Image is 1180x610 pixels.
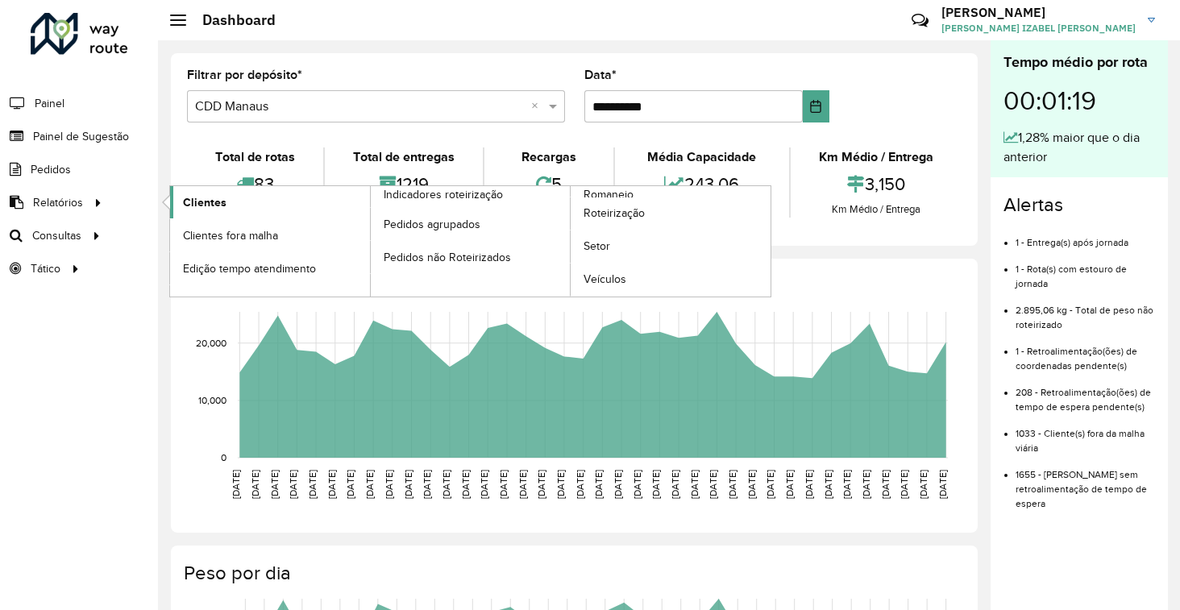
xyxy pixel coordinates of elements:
text: [DATE] [536,470,546,499]
button: Choose Date [803,90,829,122]
li: 1 - Retroalimentação(ões) de coordenadas pendente(s) [1016,332,1155,373]
span: Indicadores roteirização [384,186,503,203]
li: 208 - Retroalimentação(ões) de tempo de espera pendente(s) [1016,373,1155,414]
span: Clientes fora malha [183,227,278,244]
li: 2.895,06 kg - Total de peso não roteirizado [1016,291,1155,332]
text: [DATE] [384,470,394,499]
div: 3,150 [795,167,958,201]
span: Edição tempo atendimento [183,260,316,277]
div: 00:01:19 [1003,73,1155,128]
text: [DATE] [880,470,891,499]
span: Painel [35,95,64,112]
text: [DATE] [804,470,814,499]
a: Edição tempo atendimento [170,252,370,284]
h4: Alertas [1003,193,1155,217]
li: 1 - Entrega(s) após jornada [1016,223,1155,250]
div: 5 [488,167,609,201]
text: [DATE] [861,470,871,499]
li: 1033 - Cliente(s) fora da malha viária [1016,414,1155,455]
text: [DATE] [231,470,241,499]
div: Km Médio / Entrega [795,201,958,218]
a: Pedidos agrupados [371,208,571,240]
text: [DATE] [269,470,280,499]
text: [DATE] [727,470,737,499]
text: [DATE] [364,470,375,499]
text: [DATE] [593,470,604,499]
span: Pedidos [31,161,71,178]
text: [DATE] [689,470,700,499]
span: [PERSON_NAME] IZABEL [PERSON_NAME] [941,21,1136,35]
div: Total de rotas [191,147,319,167]
div: 83 [191,167,319,201]
label: Filtrar por depósito [187,65,302,85]
div: Média Capacidade [619,147,785,167]
text: [DATE] [345,470,355,499]
a: Contato Rápido [903,3,937,38]
span: Consultas [32,227,81,244]
h4: Peso por dia [184,562,962,585]
div: Recargas [488,147,609,167]
div: 1219 [329,167,479,201]
text: [DATE] [422,470,432,499]
span: Pedidos agrupados [384,216,480,233]
li: 1655 - [PERSON_NAME] sem retroalimentação de tempo de espera [1016,455,1155,511]
span: Relatórios [33,194,83,211]
h2: Dashboard [186,11,276,29]
text: [DATE] [937,470,948,499]
text: [DATE] [918,470,929,499]
text: [DATE] [823,470,833,499]
text: [DATE] [784,470,795,499]
a: Romaneio [371,186,771,297]
span: Roteirização [584,205,645,222]
text: [DATE] [632,470,642,499]
text: [DATE] [460,470,471,499]
text: [DATE] [899,470,909,499]
a: Clientes [170,186,370,218]
span: Pedidos não Roteirizados [384,249,511,266]
a: Clientes fora malha [170,219,370,251]
text: [DATE] [746,470,757,499]
text: [DATE] [765,470,775,499]
div: 243,06 [619,167,785,201]
a: Veículos [571,264,771,296]
text: [DATE] [498,470,509,499]
a: Roteirização [571,197,771,230]
span: Tático [31,260,60,277]
span: Clear all [531,97,545,116]
text: [DATE] [517,470,528,499]
text: [DATE] [841,470,852,499]
a: Indicadores roteirização [170,186,571,297]
span: Romaneio [584,186,634,203]
text: [DATE] [555,470,566,499]
text: [DATE] [670,470,680,499]
text: [DATE] [307,470,318,499]
text: 10,000 [198,395,226,405]
a: Setor [571,230,771,263]
text: [DATE] [708,470,718,499]
span: Painel de Sugestão [33,128,129,145]
text: [DATE] [326,470,337,499]
text: [DATE] [650,470,661,499]
label: Data [584,65,617,85]
text: [DATE] [288,470,298,499]
a: Pedidos não Roteirizados [371,241,571,273]
div: Km Médio / Entrega [795,147,958,167]
text: [DATE] [613,470,623,499]
span: Setor [584,238,610,255]
h3: [PERSON_NAME] [941,5,1136,20]
div: Total de entregas [329,147,479,167]
span: Clientes [183,194,226,211]
text: [DATE] [575,470,585,499]
text: [DATE] [479,470,489,499]
text: 0 [221,452,226,463]
div: Tempo médio por rota [1003,52,1155,73]
div: 1,28% maior que o dia anterior [1003,128,1155,167]
li: 1 - Rota(s) com estouro de jornada [1016,250,1155,291]
text: [DATE] [441,470,451,499]
span: Veículos [584,271,626,288]
text: [DATE] [403,470,413,499]
text: 20,000 [196,338,226,348]
text: [DATE] [250,470,260,499]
